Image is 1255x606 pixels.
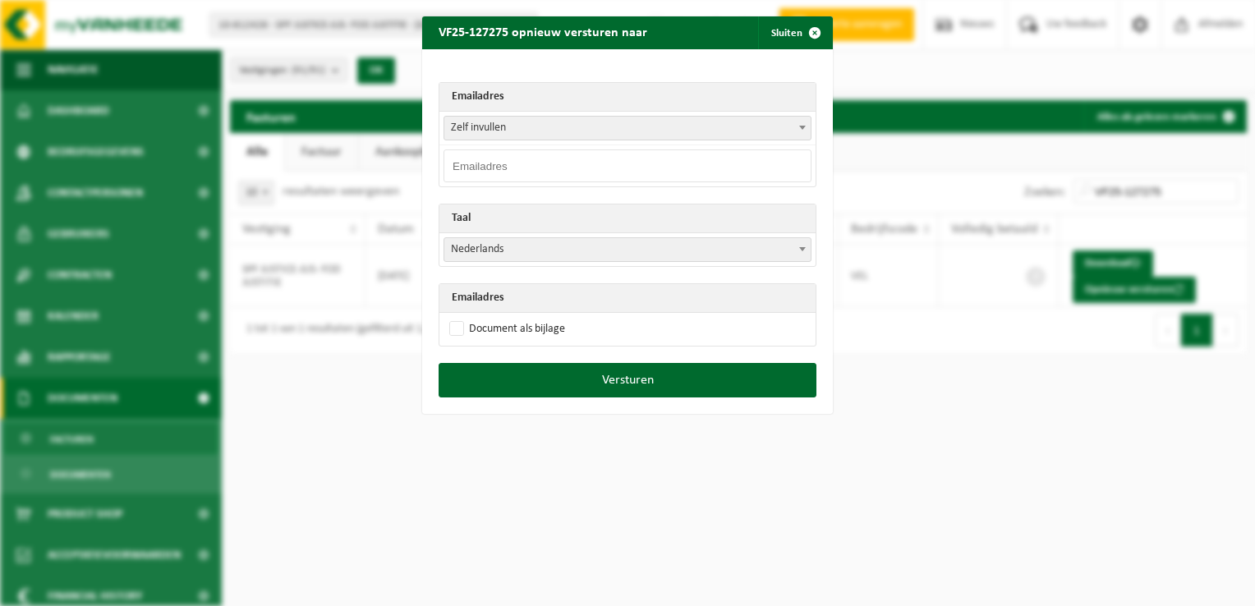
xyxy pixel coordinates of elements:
[439,204,816,233] th: Taal
[446,317,565,342] label: Document als bijlage
[444,238,811,261] span: Nederlands
[439,284,816,313] th: Emailadres
[444,117,811,140] span: Zelf invullen
[444,116,811,140] span: Zelf invullen
[444,149,811,182] input: Emailadres
[444,237,811,262] span: Nederlands
[758,16,831,49] button: Sluiten
[439,363,816,397] button: Versturen
[422,16,664,48] h2: VF25-127275 opnieuw versturen naar
[439,83,816,112] th: Emailadres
